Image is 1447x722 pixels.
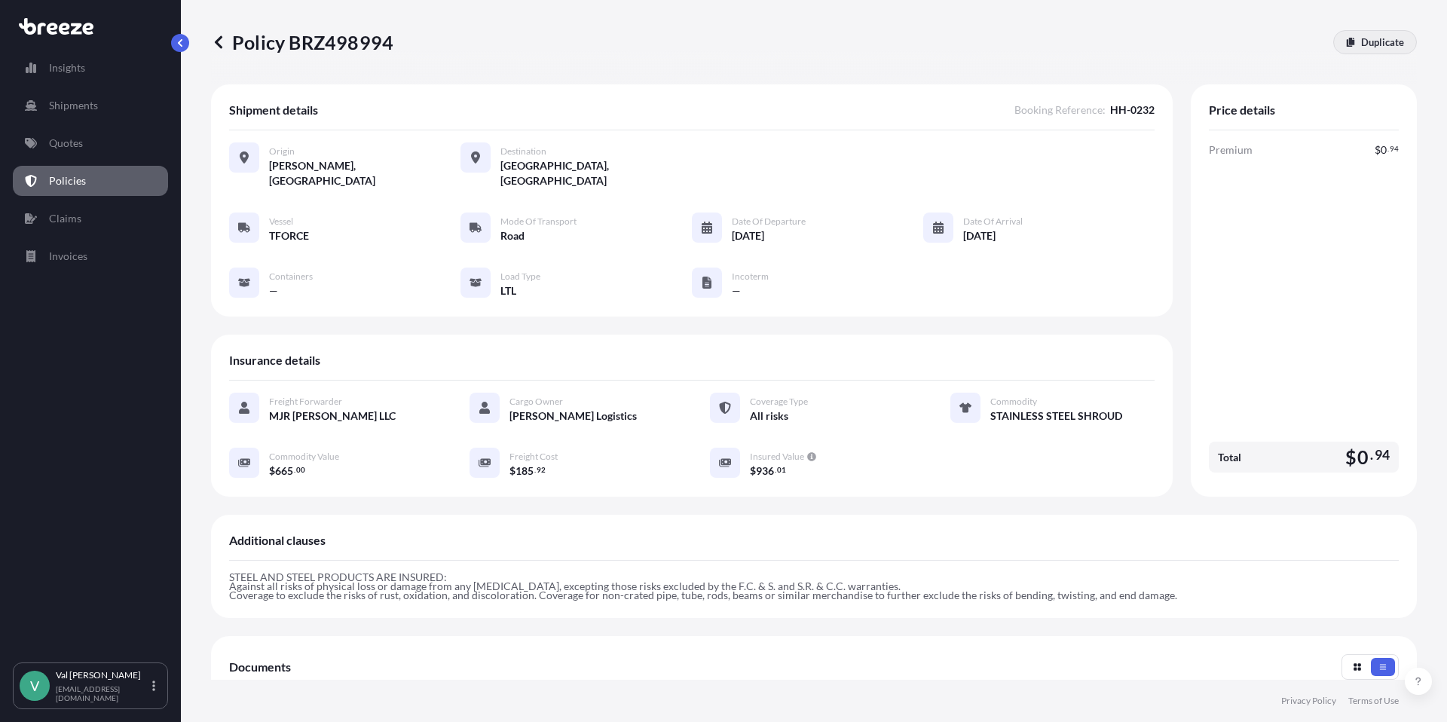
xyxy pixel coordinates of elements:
span: . [775,467,776,473]
p: Claims [49,211,81,226]
a: Duplicate [1333,30,1417,54]
span: 01 [777,467,786,473]
span: Additional clauses [229,533,326,548]
p: Duplicate [1361,35,1404,50]
a: Insights [13,53,168,83]
span: Commodity Value [269,451,339,463]
span: Premium [1209,142,1253,158]
span: Date of Arrival [963,216,1023,228]
span: Date of Departure [732,216,806,228]
p: Shipments [49,98,98,113]
p: [EMAIL_ADDRESS][DOMAIN_NAME] [56,684,149,702]
span: TFORCE [269,228,309,243]
span: Vessel [269,216,293,228]
span: [DATE] [963,228,996,243]
span: 665 [275,466,293,476]
span: 936 [756,466,774,476]
span: 94 [1390,146,1399,151]
span: All risks [750,408,788,424]
span: $ [509,466,515,476]
span: Incoterm [732,271,769,283]
p: Against all risks of physical loss or damage from any [MEDICAL_DATA], excepting those risks exclu... [229,582,1399,591]
a: Terms of Use [1348,695,1399,707]
span: . [1387,146,1389,151]
span: . [534,467,536,473]
span: Insured Value [750,451,804,463]
span: Price details [1209,102,1275,118]
p: Policies [49,173,86,188]
p: Quotes [49,136,83,151]
span: $ [269,466,275,476]
span: 94 [1375,451,1390,460]
p: Insights [49,60,85,75]
span: STAINLESS STEEL SHROUD [990,408,1122,424]
span: Coverage Type [750,396,808,408]
p: Coverage to exclude the risks of rust, oxidation, and discoloration. Coverage for non-crated pipe... [229,591,1399,600]
span: Load Type [500,271,540,283]
span: Freight Cost [509,451,558,463]
span: [PERSON_NAME], [GEOGRAPHIC_DATA] [269,158,460,188]
span: Mode of Transport [500,216,577,228]
span: $ [1375,145,1381,155]
span: Cargo Owner [509,396,563,408]
span: Destination [500,145,546,158]
span: 92 [537,467,546,473]
p: Val [PERSON_NAME] [56,669,149,681]
span: $ [1345,448,1357,467]
span: [DATE] [732,228,764,243]
span: $ [750,466,756,476]
span: Shipment details [229,102,318,118]
span: Insurance details [229,353,320,368]
span: . [1370,451,1373,460]
span: Freight Forwarder [269,396,342,408]
span: Road [500,228,525,243]
span: Documents [229,659,291,675]
span: [PERSON_NAME] Logistics [509,408,637,424]
span: Origin [269,145,295,158]
a: Claims [13,203,168,234]
a: Privacy Policy [1281,695,1336,707]
p: STEEL AND STEEL PRODUCTS ARE INSURED: [229,573,1399,582]
span: Total [1218,450,1241,465]
a: Shipments [13,90,168,121]
span: Containers [269,271,313,283]
span: Booking Reference : [1014,102,1106,118]
span: HH-0232 [1110,102,1155,118]
p: Policy BRZ498994 [211,30,393,54]
span: V [30,678,39,693]
span: . [294,467,295,473]
span: [GEOGRAPHIC_DATA], [GEOGRAPHIC_DATA] [500,158,692,188]
span: 0 [1381,145,1387,155]
span: Commodity [990,396,1037,408]
p: Invoices [49,249,87,264]
span: 185 [515,466,534,476]
span: 00 [296,467,305,473]
a: Quotes [13,128,168,158]
span: — [732,283,741,298]
span: MJR [PERSON_NAME] LLC [269,408,396,424]
span: LTL [500,283,516,298]
span: — [269,283,278,298]
a: Policies [13,166,168,196]
a: Invoices [13,241,168,271]
span: 0 [1357,448,1369,467]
